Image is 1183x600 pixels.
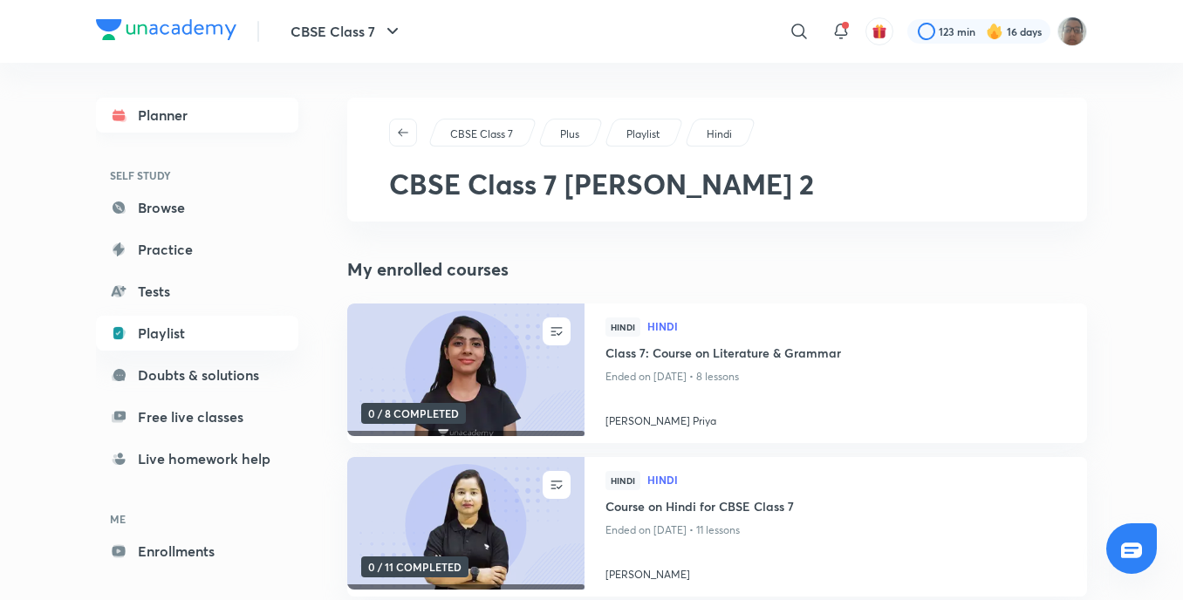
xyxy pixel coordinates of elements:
[345,456,586,591] img: new-thumbnail
[450,126,513,142] p: CBSE Class 7
[347,303,585,443] a: new-thumbnail0 / 8 COMPLETED
[605,406,1066,429] a: [PERSON_NAME] Priya
[96,274,298,309] a: Tests
[96,399,298,434] a: Free live classes
[605,560,1066,583] a: [PERSON_NAME]
[624,126,663,142] a: Playlist
[96,316,298,351] a: Playlist
[605,365,1066,388] p: Ended on [DATE] • 8 lessons
[872,24,887,39] img: avatar
[96,232,298,267] a: Practice
[647,321,1066,331] span: Hindi
[647,474,1066,487] a: Hindi
[865,17,893,45] button: avatar
[605,471,640,490] span: Hindi
[704,126,735,142] a: Hindi
[361,403,466,424] span: 0 / 8 COMPLETED
[605,519,1066,542] p: Ended on [DATE] • 11 lessons
[605,344,1066,365] a: Class 7: Course on Literature & Grammar
[96,504,298,534] h6: ME
[647,474,1066,485] span: Hindi
[1057,17,1087,46] img: Vinayak Mishra
[96,19,236,44] a: Company Logo
[647,321,1066,333] a: Hindi
[389,165,814,202] span: CBSE Class 7 Basant 2
[347,457,585,597] a: new-thumbnail0 / 11 COMPLETED
[96,190,298,225] a: Browse
[560,126,579,142] p: Plus
[986,23,1003,40] img: streak
[626,126,660,142] p: Playlist
[605,497,1066,519] a: Course on Hindi for CBSE Class 7
[96,98,298,133] a: Planner
[96,160,298,190] h6: SELF STUDY
[605,317,640,337] span: Hindi
[280,14,414,49] button: CBSE Class 7
[96,534,298,569] a: Enrollments
[347,256,1087,283] h4: My enrolled courses
[557,126,583,142] a: Plus
[361,556,468,577] span: 0 / 11 COMPLETED
[96,19,236,40] img: Company Logo
[96,441,298,476] a: Live homework help
[345,303,586,438] img: new-thumbnail
[96,358,298,392] a: Doubts & solutions
[707,126,732,142] p: Hindi
[448,126,516,142] a: CBSE Class 7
